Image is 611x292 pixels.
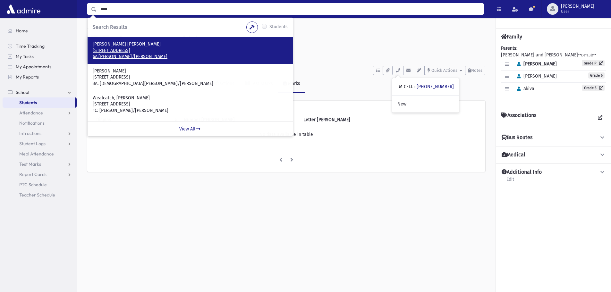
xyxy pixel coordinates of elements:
span: Grade 6 [588,72,605,79]
span: Search Results [93,24,127,30]
div: Marks [287,81,300,86]
a: [PERSON_NAME] [PERSON_NAME] [STREET_ADDRESS] 6A:[PERSON_NAME]/[PERSON_NAME] [93,41,288,60]
img: AdmirePro [5,3,42,15]
a: View all Associations [594,112,606,124]
span: Students [19,100,37,105]
b: Parents: [501,46,517,51]
a: Student Logs [3,138,77,149]
span: PTC Schedule [19,182,47,188]
a: Students [87,26,110,32]
a: Report Cards [3,169,77,179]
a: Time Tracking [3,41,77,51]
span: Time Tracking [16,43,45,49]
span: [PERSON_NAME] [514,61,557,67]
span: My Reports [16,74,39,80]
nav: breadcrumb [87,26,110,35]
span: Meal Attendance [19,151,54,157]
p: [PERSON_NAME] [PERSON_NAME] [93,41,288,47]
span: Akiva [514,86,534,91]
button: Notes [465,66,485,75]
span: : [414,84,415,89]
a: Attendance [3,108,77,118]
span: My Appointments [16,64,51,70]
a: Test Marks [3,159,77,169]
p: 1C: [PERSON_NAME]/[PERSON_NAME] [93,107,288,114]
a: Wealcatch, [PERSON_NAME] [STREET_ADDRESS] 1C: [PERSON_NAME]/[PERSON_NAME] [93,95,288,114]
span: Report Cards [19,171,47,177]
p: [STREET_ADDRESS] [93,74,288,80]
span: Quick Actions [431,68,457,73]
a: [PERSON_NAME] [STREET_ADDRESS] 3A: [DEMOGRAPHIC_DATA][PERSON_NAME]/[PERSON_NAME] [93,68,288,87]
h1: [PERSON_NAME] (6) [119,35,485,46]
span: Student Logs [19,141,46,146]
label: Students [269,23,288,31]
span: Infractions [19,130,41,136]
a: Students [3,97,75,108]
a: My Reports [3,72,77,82]
span: Teacher Schedule [19,192,55,198]
a: Teacher Schedule [3,190,77,200]
span: Home [16,28,28,34]
a: PTC Schedule [3,179,77,190]
a: Meal Attendance [3,149,77,159]
span: Test Marks [19,161,41,167]
p: [PERSON_NAME] [93,68,288,74]
a: My Appointments [3,62,77,72]
a: Grade P [582,60,605,66]
a: Grade 5 [582,85,605,91]
p: 6A:[PERSON_NAME]/[PERSON_NAME] [93,54,288,60]
a: View All [88,121,293,136]
h4: Additional Info [502,169,542,176]
a: My Tasks [3,51,77,62]
a: Notifications [3,118,77,128]
span: User [561,9,594,14]
a: School [3,87,77,97]
a: Infractions [3,128,77,138]
p: [STREET_ADDRESS] [93,101,288,107]
span: [PERSON_NAME] [514,73,557,79]
button: Medical [501,152,606,158]
p: 3A: [DEMOGRAPHIC_DATA][PERSON_NAME]/[PERSON_NAME] [93,80,288,87]
h4: Associations [501,112,536,124]
span: Notifications [19,120,45,126]
span: My Tasks [16,54,34,59]
a: Home [3,26,77,36]
h4: Family [501,34,522,40]
span: School [16,89,29,95]
a: Edit [506,176,514,187]
a: New [392,98,459,110]
span: Attendance [19,110,43,116]
p: [STREET_ADDRESS] [93,47,288,54]
h6: [STREET_ADDRESS][US_STATE][PERSON_NAME] [119,48,485,54]
button: Bus Routes [501,134,606,141]
button: Quick Actions [425,66,465,75]
button: Additional Info [501,169,606,176]
p: Wealcatch, [PERSON_NAME] [93,95,288,101]
th: Letter Mark [300,113,403,127]
h4: Bus Routes [502,134,532,141]
a: Activity [87,75,118,93]
span: Notes [471,68,482,73]
a: [PHONE_NUMBER] [417,84,454,89]
input: Search [97,3,483,15]
h4: Medical [502,152,525,158]
span: [PERSON_NAME] [561,4,594,9]
div: M CELL [399,83,454,90]
div: [PERSON_NAME] and [PERSON_NAME] [501,45,606,102]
